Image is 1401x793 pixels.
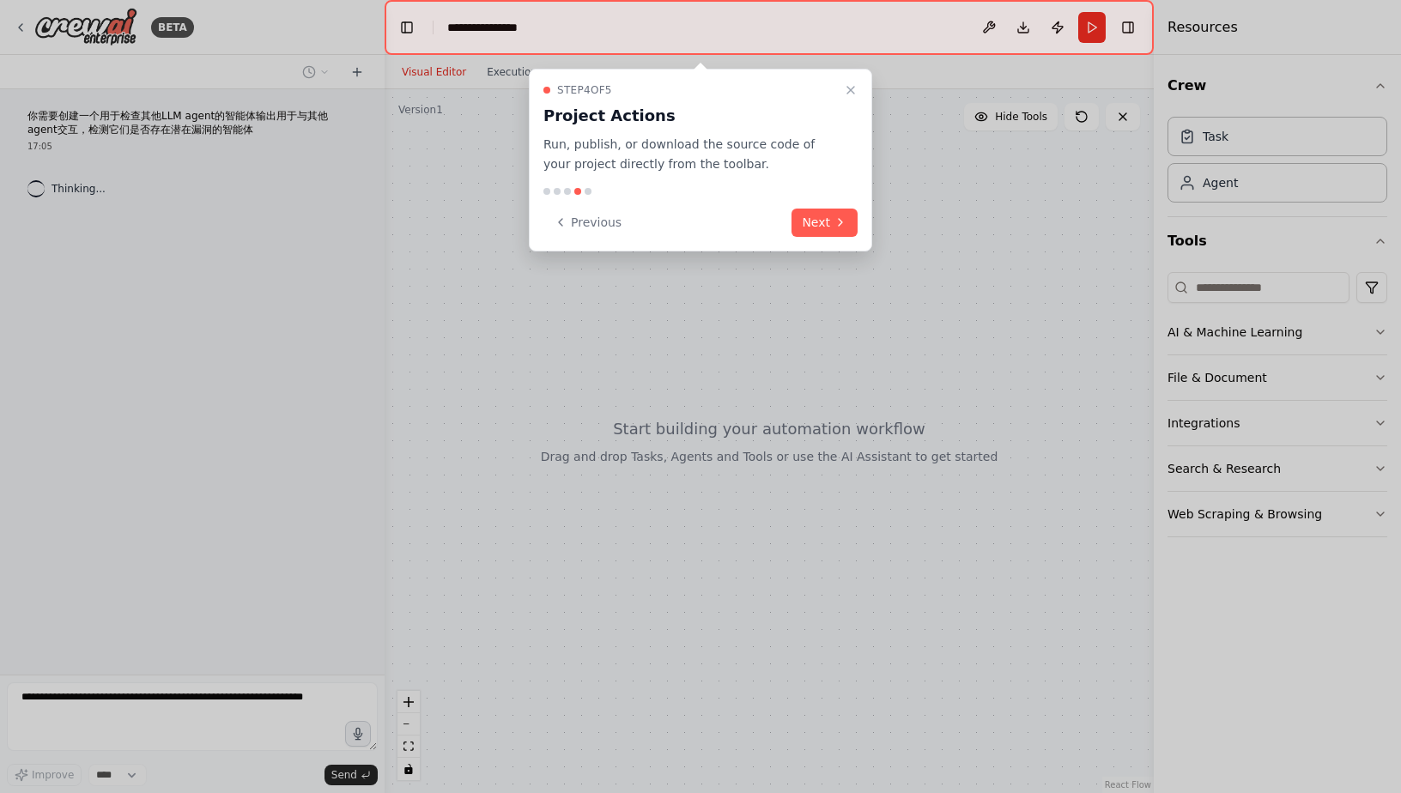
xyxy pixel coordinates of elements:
[557,83,612,97] span: Step 4 of 5
[543,104,837,128] h3: Project Actions
[395,15,419,39] button: Hide left sidebar
[543,209,632,237] button: Previous
[840,80,861,100] button: Close walkthrough
[791,209,858,237] button: Next
[543,135,837,174] p: Run, publish, or download the source code of your project directly from the toolbar.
